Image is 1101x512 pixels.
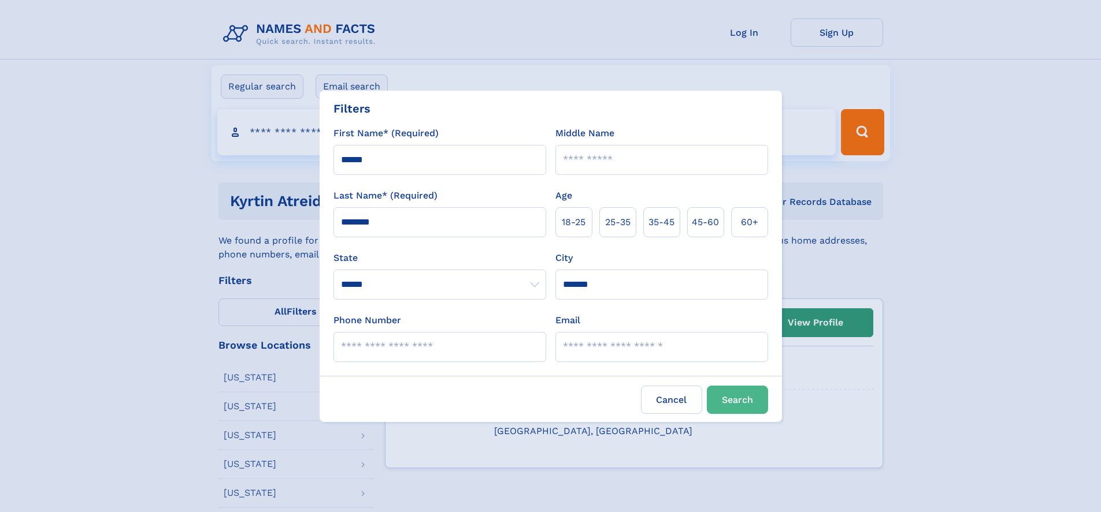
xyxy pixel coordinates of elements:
div: Filters [333,100,370,117]
label: Phone Number [333,313,401,327]
label: First Name* (Required) [333,126,439,140]
span: 45‑60 [692,215,719,229]
label: State [333,251,546,265]
label: Email [555,313,580,327]
label: Last Name* (Required) [333,189,438,203]
label: City [555,251,573,265]
span: 25‑35 [605,215,631,229]
label: Age [555,189,572,203]
label: Cancel [641,386,702,414]
button: Search [707,386,768,414]
label: Middle Name [555,126,614,140]
span: 60+ [741,215,758,229]
span: 35‑45 [648,215,674,229]
span: 18‑25 [562,215,585,229]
